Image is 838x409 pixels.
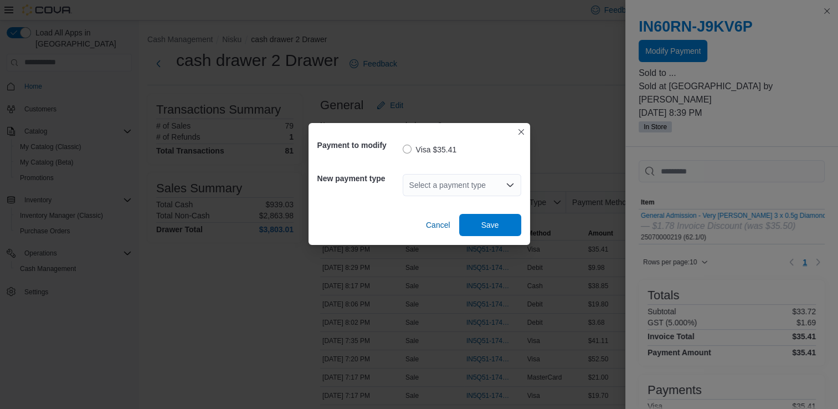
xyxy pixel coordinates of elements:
h5: New payment type [317,167,400,190]
button: Save [459,214,521,236]
button: Cancel [421,214,455,236]
button: Closes this modal window [515,125,528,139]
button: Open list of options [506,181,515,190]
h5: Payment to modify [317,134,400,156]
input: Accessible screen reader label [409,178,410,192]
span: Save [481,219,499,231]
label: Visa $35.41 [403,143,457,156]
span: Cancel [426,219,450,231]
